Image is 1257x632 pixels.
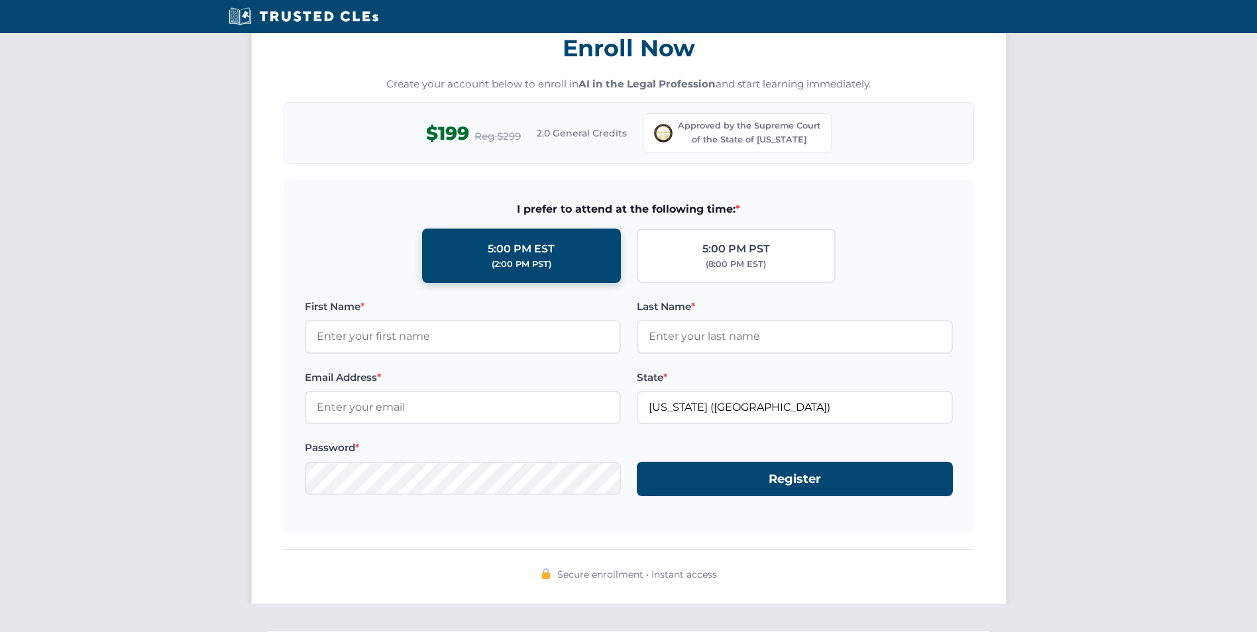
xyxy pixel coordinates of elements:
[284,77,974,92] p: Create your account below to enroll in and start learning immediately.
[637,370,953,386] label: State
[305,370,621,386] label: Email Address
[637,391,953,424] input: Ohio (OH)
[284,27,974,69] h3: Enroll Now
[305,299,621,315] label: First Name
[492,258,551,271] div: (2:00 PM PST)
[637,320,953,353] input: Enter your last name
[426,119,469,148] span: $199
[225,7,383,26] img: Trusted CLEs
[557,567,717,582] span: Secure enrollment • Instant access
[702,240,770,258] div: 5:00 PM PST
[537,126,627,140] span: 2.0 General Credits
[305,440,621,456] label: Password
[305,391,621,424] input: Enter your email
[654,124,673,142] img: Supreme Court of Ohio
[706,258,766,271] div: (8:00 PM EST)
[488,240,555,258] div: 5:00 PM EST
[541,568,551,579] img: 🔒
[637,299,953,315] label: Last Name
[578,78,716,90] strong: AI in the Legal Profession
[305,320,621,353] input: Enter your first name
[305,201,953,218] span: I prefer to attend at the following time:
[637,462,953,497] button: Register
[678,119,820,146] span: Approved by the Supreme Court of the State of [US_STATE]
[474,129,521,144] span: Reg $299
